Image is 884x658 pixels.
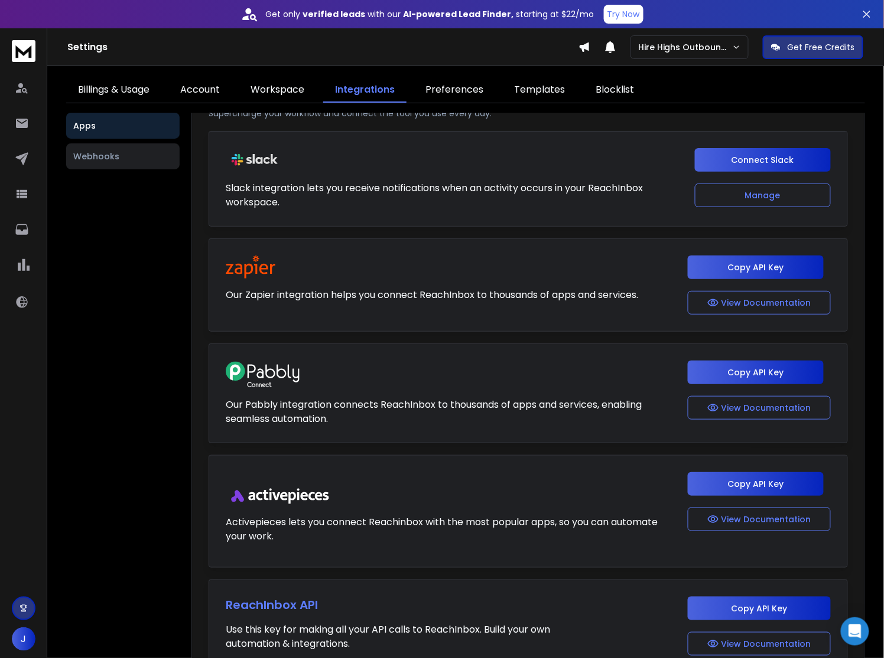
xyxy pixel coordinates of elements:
strong: verified leads [303,8,366,20]
button: View Documentation [688,396,831,420]
p: Slack integration lets you receive notifications when an activity occurs in your ReachInbox works... [226,181,683,209]
p: Use this key for making all your API calls to ReachInbox. Build your own automation & integrations. [226,623,550,651]
p: Get Free Credits [788,41,855,53]
p: Supercharge your workflow and connect the tool you use every day. [209,107,848,119]
p: Try Now [607,8,640,20]
img: logo [12,40,35,62]
p: Hire Highs Outbound Engine [638,41,732,53]
p: Activepieces lets you connect Reachinbox with the most popular apps, so you can automate your work. [226,515,676,544]
button: J [12,627,35,651]
a: Workspace [239,78,316,103]
div: Open Intercom Messenger [841,617,869,646]
button: Webhooks [66,143,180,169]
button: Apps [66,113,180,139]
p: Our Pabbly integration connects ReachInbox to thousands of apps and services, enabling seamless a... [226,398,676,426]
button: Get Free Credits [763,35,863,59]
button: View Documentation [688,632,831,656]
button: Copy API Key [688,361,824,384]
a: Blocklist [584,78,646,103]
h1: Settings [67,40,578,54]
button: Copy API Key [688,597,831,620]
button: Try Now [604,5,643,24]
button: View Documentation [688,291,831,315]
p: Our Zapier integration helps you connect ReachInbox to thousands of apps and services. [226,288,638,302]
a: Preferences [414,78,495,103]
button: View Documentation [688,508,831,531]
a: Integrations [323,78,407,103]
button: Connect Slack [695,148,831,172]
strong: AI-powered Lead Finder, [404,8,514,20]
button: Copy API Key [688,256,824,279]
p: Get only with our starting at $22/mo [266,8,594,20]
button: Manage [695,184,831,207]
button: Copy API Key [688,472,824,496]
a: Billings & Usage [66,78,161,103]
a: Account [168,78,232,103]
a: Templates [502,78,577,103]
h1: ReachInbox API [226,597,550,613]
